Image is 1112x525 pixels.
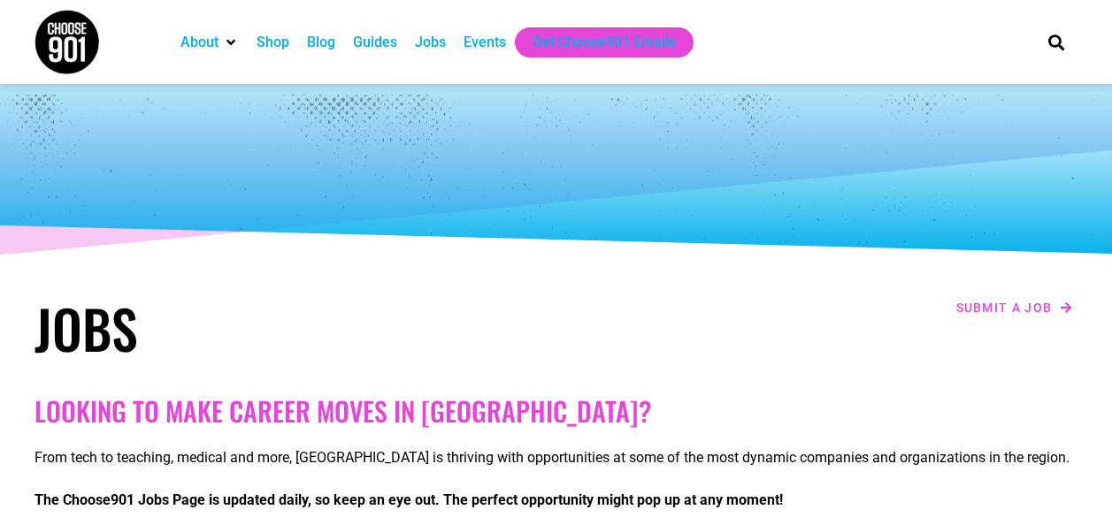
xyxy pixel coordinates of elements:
[951,296,1078,319] a: Submit a job
[533,32,676,53] a: Get Choose901 Emails
[353,32,397,53] a: Guides
[464,32,506,53] a: Events
[956,301,1053,314] span: Submit a job
[35,296,548,360] h1: Jobs
[415,32,446,53] a: Jobs
[307,32,335,53] a: Blog
[1041,27,1070,57] div: Search
[35,491,783,508] strong: The Choose901 Jobs Page is updated daily, so keep an eye out. The perfect opportunity might pop u...
[35,447,1078,468] p: From tech to teaching, medical and more, [GEOGRAPHIC_DATA] is thriving with opportunities at some...
[172,27,248,57] div: About
[172,27,1017,57] nav: Main nav
[257,32,289,53] a: Shop
[35,395,1078,427] h2: Looking to make career moves in [GEOGRAPHIC_DATA]?
[180,32,219,53] a: About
